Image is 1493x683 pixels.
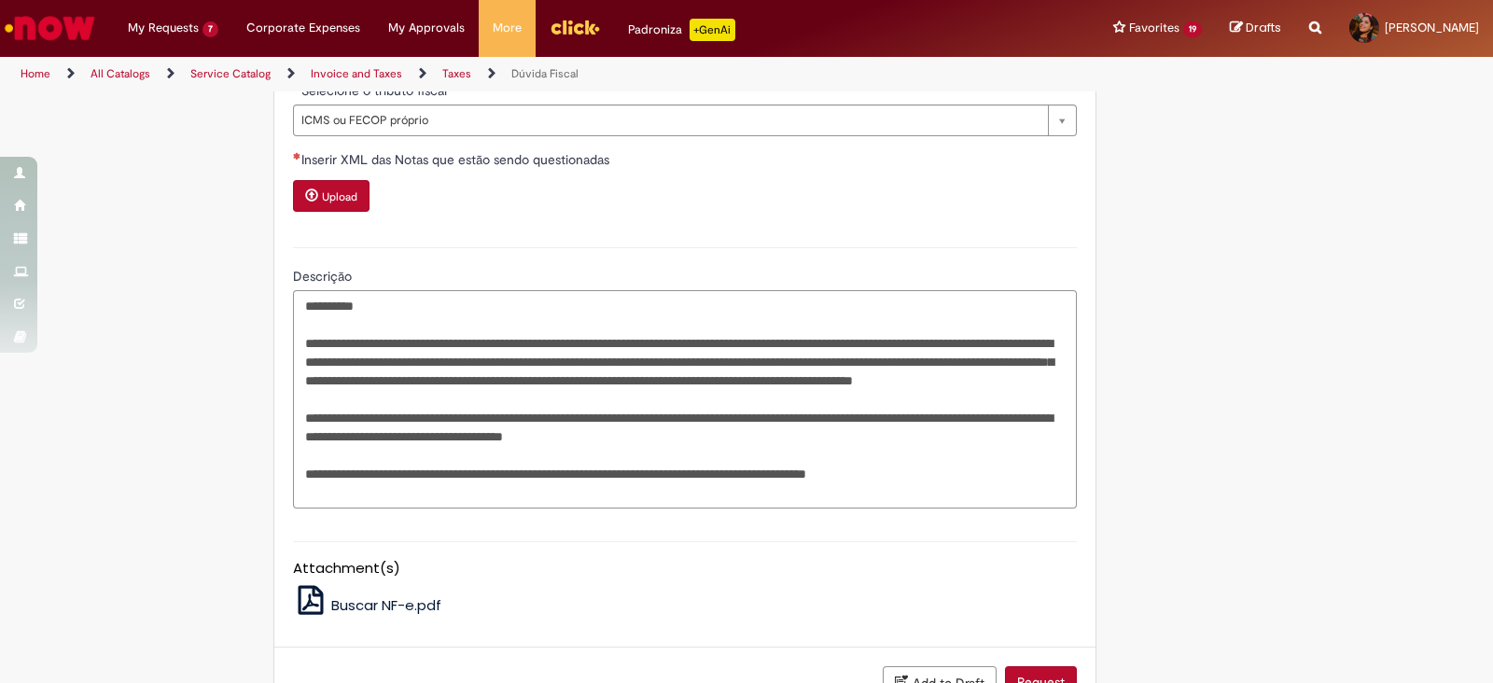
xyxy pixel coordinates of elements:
span: My Approvals [388,19,465,37]
span: Inserir XML das Notas que estão sendo questionadas [301,151,613,168]
a: Taxes [442,66,471,81]
a: All Catalogs [91,66,150,81]
a: Home [21,66,50,81]
span: Required [293,152,301,160]
a: Buscar NF-e.pdf [293,595,442,615]
span: Favorites [1129,19,1179,37]
a: Drafts [1230,20,1281,37]
span: More [493,19,522,37]
span: 7 [202,21,218,37]
span: [PERSON_NAME] [1385,20,1479,35]
span: Selecione o tributo fiscal [301,82,451,99]
a: Invoice and Taxes [311,66,402,81]
a: Dúvida Fiscal [511,66,579,81]
span: ICMS ou FECOP próprio [301,105,1039,135]
button: Upload Attachment for Inserir XML das Notas que estão sendo questionadas Required [293,180,370,212]
span: 19 [1183,21,1202,37]
p: +GenAi [690,19,735,41]
span: Descrição [293,268,356,285]
ul: Page breadcrumbs [14,57,982,91]
span: My Requests [128,19,199,37]
span: Corporate Expenses [246,19,360,37]
a: Service Catalog [190,66,271,81]
div: Padroniza [628,19,735,41]
small: Upload [322,189,357,204]
h5: Attachment(s) [293,561,1077,577]
span: Drafts [1246,19,1281,36]
img: ServiceNow [2,9,98,47]
span: Buscar NF-e.pdf [331,595,441,615]
img: click_logo_yellow_360x200.png [550,13,600,41]
textarea: Descrição [293,290,1077,509]
span: Required Filled [293,83,301,91]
